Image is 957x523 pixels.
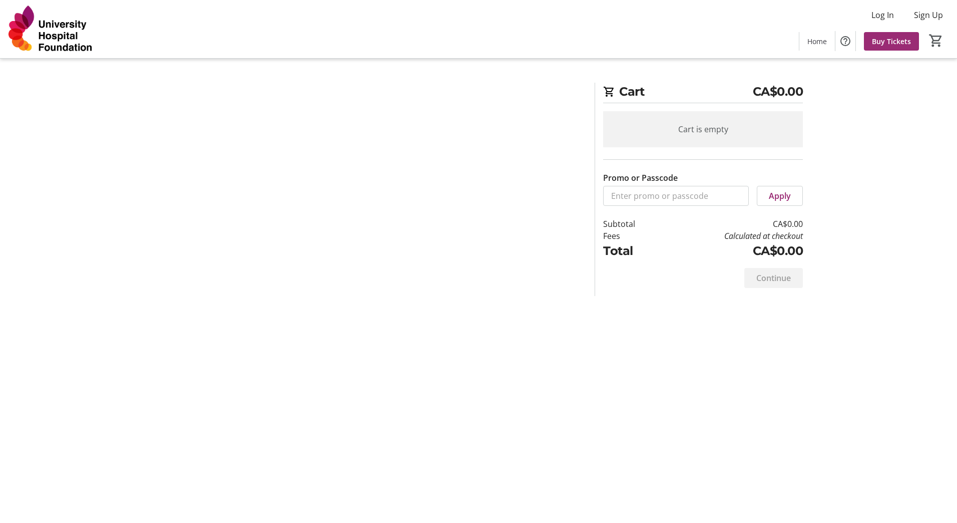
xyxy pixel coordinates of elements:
div: Cart is empty [603,111,803,147]
button: Apply [757,186,803,206]
input: Enter promo or passcode [603,186,749,206]
button: Log In [863,7,902,23]
a: Buy Tickets [864,32,919,51]
span: Apply [769,190,791,202]
td: Total [603,242,661,260]
span: Sign Up [914,9,943,21]
button: Help [835,31,855,51]
button: Cart [927,32,945,50]
td: Subtotal [603,218,661,230]
td: CA$0.00 [661,218,803,230]
td: Calculated at checkout [661,230,803,242]
span: CA$0.00 [753,83,803,101]
a: Home [799,32,835,51]
td: CA$0.00 [661,242,803,260]
span: Buy Tickets [872,36,911,47]
h2: Cart [603,83,803,103]
button: Sign Up [906,7,951,23]
img: University Hospital Foundation's Logo [6,4,95,54]
span: Home [807,36,827,47]
td: Fees [603,230,661,242]
span: Log In [871,9,894,21]
label: Promo or Passcode [603,172,678,184]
